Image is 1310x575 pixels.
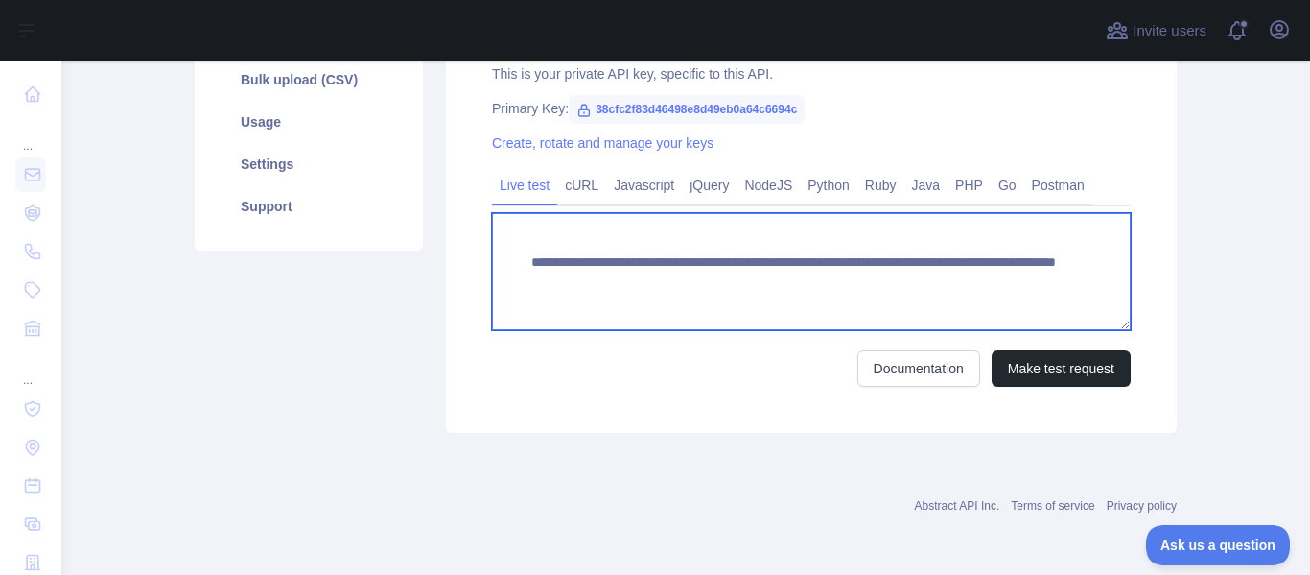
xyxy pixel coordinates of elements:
[1107,499,1177,513] a: Privacy policy
[15,115,46,154] div: ...
[991,170,1024,201] a: Go
[800,170,857,201] a: Python
[737,170,800,201] a: NodeJS
[682,170,737,201] a: jQuery
[492,99,1131,118] div: Primary Key:
[1011,499,1094,513] a: Terms of service
[569,95,805,124] span: 38cfc2f83d46498e8d49eb0a64c6694c
[218,185,400,228] a: Support
[1146,525,1291,565] iframe: Toggle Customer Support
[218,101,400,143] a: Usage
[218,59,400,101] a: Bulk upload (CSV)
[857,170,904,201] a: Ruby
[218,143,400,185] a: Settings
[1024,170,1092,201] a: Postman
[1102,15,1210,46] button: Invite users
[557,170,606,201] a: cURL
[904,170,948,201] a: Java
[857,350,980,387] a: Documentation
[947,170,991,201] a: PHP
[992,350,1131,387] button: Make test request
[1133,20,1206,42] span: Invite users
[492,64,1131,84] div: This is your private API key, specific to this API.
[606,170,682,201] a: Javascript
[492,170,557,201] a: Live test
[15,349,46,388] div: ...
[915,499,1000,513] a: Abstract API Inc.
[492,135,713,151] a: Create, rotate and manage your keys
